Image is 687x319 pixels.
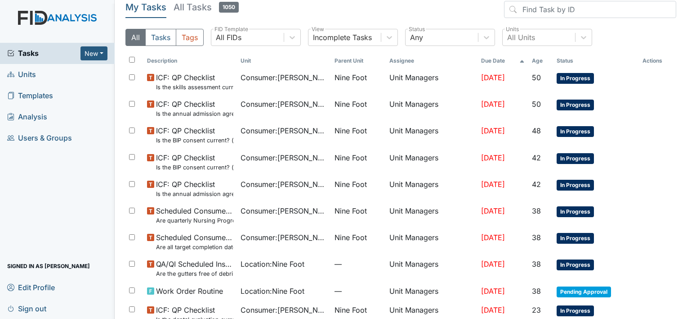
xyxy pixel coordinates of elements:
[481,153,505,162] span: [DATE]
[386,53,477,68] th: Assignee
[174,1,239,14] h5: All Tasks
[241,232,327,243] span: Consumer : [PERSON_NAME]
[386,68,477,95] td: Unit Managers
[386,175,477,202] td: Unit Managers
[156,205,233,225] span: Scheduled Consumer Chart Review Are quarterly Nursing Progress Notes/Visual Assessments completed...
[156,232,233,251] span: Scheduled Consumer Chart Review Are all target completion dates current (not expired)?
[7,48,80,59] a: Tasks
[241,152,327,163] span: Consumer : [PERSON_NAME]
[241,179,327,190] span: Consumer : [PERSON_NAME]
[237,53,330,68] th: Toggle SortBy
[557,100,594,110] span: In Progress
[241,205,327,216] span: Consumer : [PERSON_NAME]
[335,286,382,296] span: —
[386,255,477,282] td: Unit Managers
[156,243,233,251] small: Are all target completion dates current (not expired)?
[481,100,505,109] span: [DATE]
[156,72,233,91] span: ICF: QP Checklist Is the skills assessment current? (document the date in the comment section)
[156,269,233,278] small: Are the gutters free of debris?
[241,99,327,109] span: Consumer : [PERSON_NAME]
[80,46,107,60] button: New
[532,206,541,215] span: 38
[481,233,505,242] span: [DATE]
[7,131,72,145] span: Users & Groups
[507,32,535,43] div: All Units
[532,260,541,269] span: 38
[639,53,676,68] th: Actions
[331,53,386,68] th: Toggle SortBy
[504,1,676,18] input: Find Task by ID
[335,72,367,83] span: Nine Foot
[532,126,541,135] span: 48
[481,180,505,189] span: [DATE]
[241,259,304,269] span: Location : Nine Foot
[156,286,223,296] span: Work Order Routine
[176,29,204,46] button: Tags
[557,260,594,270] span: In Progress
[386,149,477,175] td: Unit Managers
[532,73,541,82] span: 50
[335,179,367,190] span: Nine Foot
[557,206,594,217] span: In Progress
[335,125,367,136] span: Nine Foot
[481,126,505,135] span: [DATE]
[481,305,505,314] span: [DATE]
[7,301,46,315] span: Sign out
[528,53,553,68] th: Toggle SortBy
[335,305,367,315] span: Nine Foot
[481,73,505,82] span: [DATE]
[156,259,233,278] span: QA/QI Scheduled Inspection Are the gutters free of debris?
[241,305,327,315] span: Consumer : [PERSON_NAME]
[7,68,36,82] span: Units
[386,202,477,228] td: Unit Managers
[125,1,166,14] h5: My Tasks
[481,287,505,296] span: [DATE]
[481,260,505,269] span: [DATE]
[557,233,594,244] span: In Progress
[7,259,90,273] span: Signed in as [PERSON_NAME]
[532,153,541,162] span: 42
[216,32,241,43] div: All FIDs
[386,228,477,255] td: Unit Managers
[386,122,477,148] td: Unit Managers
[477,53,528,68] th: Toggle SortBy
[7,89,53,103] span: Templates
[532,287,541,296] span: 38
[557,305,594,316] span: In Progress
[386,282,477,301] td: Unit Managers
[125,29,204,46] div: Type filter
[7,110,47,124] span: Analysis
[532,100,541,109] span: 50
[557,153,594,164] span: In Progress
[156,136,233,145] small: Is the BIP consent current? (document the date, BIP number in the comment section)
[557,287,611,297] span: Pending Approval
[125,29,146,46] button: All
[557,180,594,191] span: In Progress
[241,125,327,136] span: Consumer : [PERSON_NAME]
[156,152,233,172] span: ICF: QP Checklist Is the BIP consent current? (document the date, BIP number in the comment section)
[241,72,327,83] span: Consumer : [PERSON_NAME]
[313,32,372,43] div: Incomplete Tasks
[532,305,541,314] span: 23
[156,216,233,225] small: Are quarterly Nursing Progress Notes/Visual Assessments completed by the end of the month followi...
[532,233,541,242] span: 38
[156,190,233,198] small: Is the annual admission agreement current? (document the date in the comment section)
[335,99,367,109] span: Nine Foot
[219,2,239,13] span: 1050
[410,32,423,43] div: Any
[145,29,176,46] button: Tasks
[532,180,541,189] span: 42
[481,206,505,215] span: [DATE]
[553,53,638,68] th: Toggle SortBy
[335,152,367,163] span: Nine Foot
[557,73,594,84] span: In Progress
[557,126,594,137] span: In Progress
[7,280,55,294] span: Edit Profile
[156,109,233,118] small: Is the annual admission agreement current? (document the date in the comment section)
[241,286,304,296] span: Location : Nine Foot
[335,232,367,243] span: Nine Foot
[156,83,233,91] small: Is the skills assessment current? (document the date in the comment section)
[156,163,233,172] small: Is the BIP consent current? (document the date, BIP number in the comment section)
[129,57,135,63] input: Toggle All Rows Selected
